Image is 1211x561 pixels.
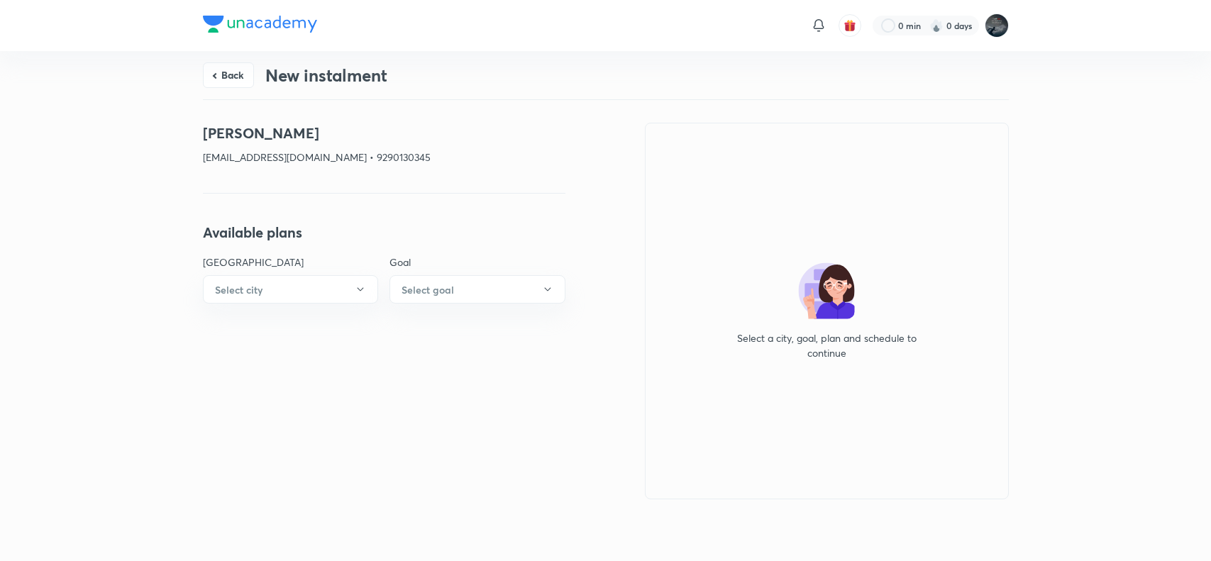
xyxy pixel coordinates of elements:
[389,255,565,270] p: Goal
[389,275,565,304] button: Select goal
[798,262,855,319] img: no-plan-selected
[929,18,944,33] img: streak
[402,282,454,297] h6: Select goal
[215,282,262,297] h6: Select city
[203,62,254,88] button: Back
[844,19,856,32] img: avatar
[203,123,565,144] h4: [PERSON_NAME]
[985,13,1009,38] img: Subrahmanyam Mopidevi
[839,14,861,37] button: avatar
[203,222,565,243] h4: Available plans
[203,255,379,270] p: [GEOGRAPHIC_DATA]
[727,331,926,360] p: Select a city, goal, plan and schedule to continue
[265,65,387,86] h3: New instalment
[203,16,317,33] img: Company Logo
[203,275,379,304] button: Select city
[203,16,317,36] a: Company Logo
[203,150,565,165] p: [EMAIL_ADDRESS][DOMAIN_NAME] • 9290130345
